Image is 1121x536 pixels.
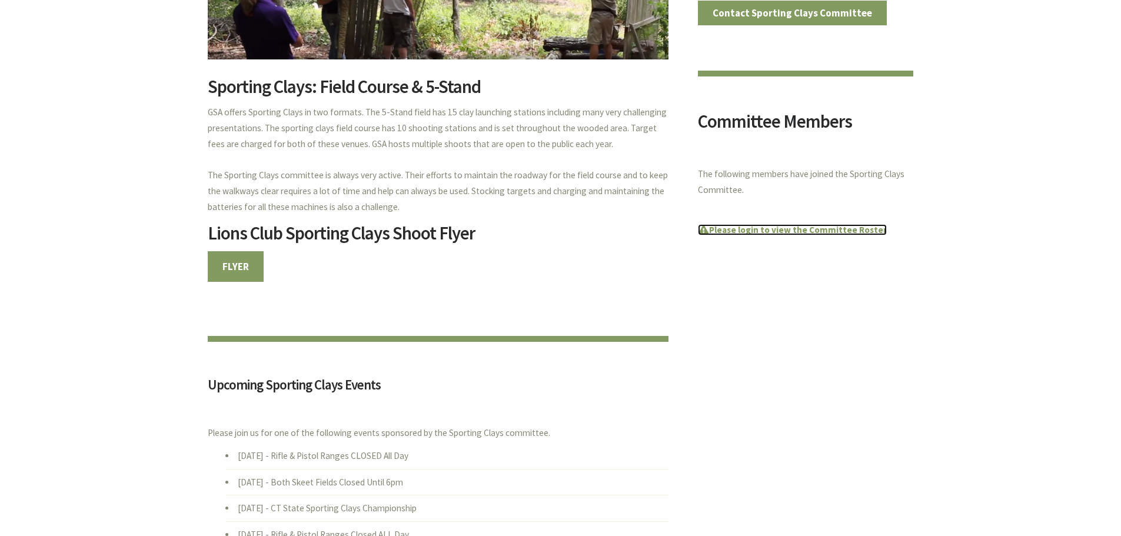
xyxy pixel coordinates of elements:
a: Contact Sporting Clays Committee [698,1,887,25]
p: Please join us for one of the following events sponsored by the Sporting Clays committee. [208,425,668,441]
h3: Upcoming Sporting Clays Events [208,378,668,398]
li: [DATE] - CT State Sporting Clays Championship [225,495,668,521]
p: GSA offers Sporting Clays in two formats. The 5-Stand field has 15 clay launching stations includ... [208,105,668,215]
p: The following members have joined the Sporting Clays Committee. [698,167,914,198]
h2: Sporting Clays: Field Course & 5-Stand [208,78,668,105]
li: [DATE] - Rifle & Pistol Ranges CLOSED All Day [225,450,668,468]
h2: Lions Club Sporting Clays Shoot Flyer [208,224,668,251]
li: [DATE] - Both Skeet Fields Closed Until 6pm [225,469,668,495]
a: FLYER [208,251,264,282]
h2: Committee Members [698,112,914,139]
a: Please login to view the Committee Roster [698,224,887,235]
